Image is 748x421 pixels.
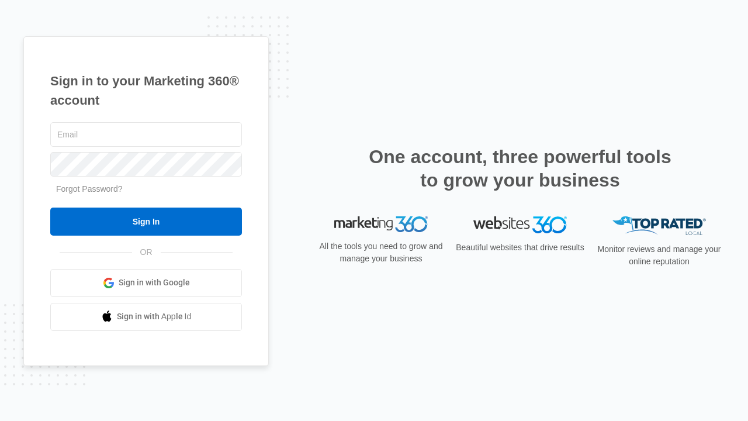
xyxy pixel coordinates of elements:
[50,269,242,297] a: Sign in with Google
[455,241,586,254] p: Beautiful websites that drive results
[50,208,242,236] input: Sign In
[365,145,675,192] h2: One account, three powerful tools to grow your business
[119,277,190,289] span: Sign in with Google
[50,71,242,110] h1: Sign in to your Marketing 360® account
[56,184,123,194] a: Forgot Password?
[473,216,567,233] img: Websites 360
[50,303,242,331] a: Sign in with Apple Id
[594,243,725,268] p: Monitor reviews and manage your online reputation
[132,246,161,258] span: OR
[117,310,192,323] span: Sign in with Apple Id
[316,240,446,265] p: All the tools you need to grow and manage your business
[334,216,428,233] img: Marketing 360
[612,216,706,236] img: Top Rated Local
[50,122,242,147] input: Email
